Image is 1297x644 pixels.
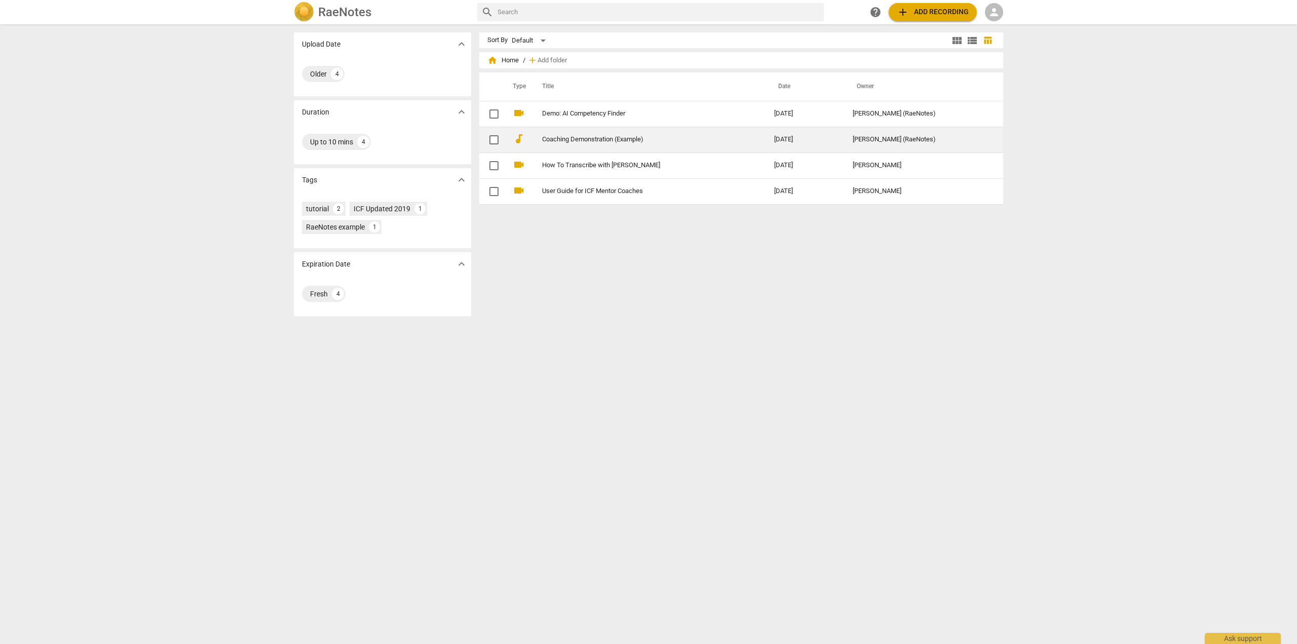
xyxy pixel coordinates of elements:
[766,153,845,178] td: [DATE]
[513,159,525,171] span: videocam
[983,35,993,45] span: table_chart
[302,107,329,118] p: Duration
[487,55,519,65] span: Home
[310,137,353,147] div: Up to 10 mins
[897,6,969,18] span: Add recording
[454,104,469,120] button: Show more
[455,258,468,270] span: expand_more
[766,127,845,153] td: [DATE]
[487,55,498,65] span: home
[988,6,1000,18] span: person
[513,107,525,119] span: videocam
[332,288,344,300] div: 4
[454,172,469,187] button: Show more
[1205,633,1281,644] div: Ask support
[949,33,965,48] button: Tile view
[306,204,329,214] div: tutorial
[897,6,909,18] span: add
[455,38,468,50] span: expand_more
[302,175,317,185] p: Tags
[538,57,567,64] span: Add folder
[523,57,525,64] span: /
[513,184,525,197] span: videocam
[853,162,984,169] div: [PERSON_NAME]
[310,69,327,79] div: Older
[306,222,365,232] div: RaeNotes example
[357,136,369,148] div: 4
[866,3,885,21] a: Help
[853,110,984,118] div: [PERSON_NAME] (RaeNotes)
[318,5,371,19] h2: RaeNotes
[454,36,469,52] button: Show more
[512,32,549,49] div: Default
[454,256,469,272] button: Show more
[414,203,426,214] div: 1
[498,4,820,20] input: Search
[980,33,995,48] button: Table view
[333,203,344,214] div: 2
[455,174,468,186] span: expand_more
[310,289,328,299] div: Fresh
[965,33,980,48] button: List view
[853,136,984,143] div: [PERSON_NAME] (RaeNotes)
[766,101,845,127] td: [DATE]
[542,187,738,195] a: User Guide for ICF Mentor Coaches
[951,34,963,47] span: view_module
[542,162,738,169] a: How To Transcribe with [PERSON_NAME]
[302,39,340,50] p: Upload Date
[889,3,977,21] button: Upload
[294,2,314,22] img: Logo
[845,72,993,101] th: Owner
[542,110,738,118] a: Demo: AI Competency Finder
[481,6,493,18] span: search
[331,68,343,80] div: 4
[766,178,845,204] td: [DATE]
[354,204,410,214] div: ICF Updated 2019
[294,2,469,22] a: LogoRaeNotes
[527,55,538,65] span: add
[542,136,738,143] a: Coaching Demonstration (Example)
[369,221,380,233] div: 1
[487,36,508,44] div: Sort By
[869,6,882,18] span: help
[966,34,978,47] span: view_list
[302,259,350,270] p: Expiration Date
[513,133,525,145] span: audiotrack
[505,72,530,101] th: Type
[766,72,845,101] th: Date
[530,72,766,101] th: Title
[455,106,468,118] span: expand_more
[853,187,984,195] div: [PERSON_NAME]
